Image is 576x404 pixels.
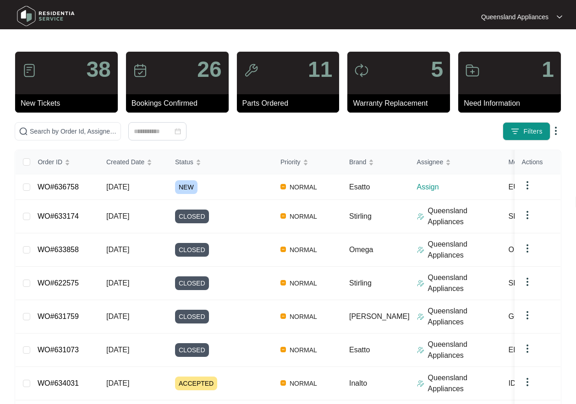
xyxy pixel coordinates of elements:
span: Esatto [349,346,370,354]
input: Search by Order Id, Assignee Name, Customer Name, Brand and Model [30,126,117,136]
span: Order ID [38,157,62,167]
button: filter iconFilters [503,122,550,140]
p: Queensland Appliances [428,372,501,394]
span: Stirling [349,279,372,287]
p: Queensland Appliances [428,205,501,227]
a: WO#622575 [38,279,79,287]
p: Need Information [464,98,561,109]
img: dropdown arrow [522,180,533,191]
span: CLOSED [175,276,209,290]
p: Queensland Appliances [428,306,501,328]
span: Brand [349,157,366,167]
span: NORMAL [286,378,321,389]
p: 11 [308,59,332,81]
span: Omega [349,246,373,253]
th: Assignee [410,150,501,174]
span: [DATE] [106,312,129,320]
a: WO#634031 [38,379,79,387]
span: NEW [175,180,197,194]
p: Bookings Confirmed [132,98,229,109]
img: search-icon [19,127,28,136]
th: Priority [273,150,342,174]
p: Queensland Appliances [428,339,501,361]
img: Assigner Icon [417,380,424,387]
img: Vercel Logo [280,184,286,189]
p: 5 [431,59,443,81]
img: residentia service logo [14,2,78,30]
img: icon [133,63,148,78]
img: dropdown arrow [522,210,533,221]
th: Status [168,150,273,174]
img: Assigner Icon [417,213,424,220]
a: WO#636758 [38,183,79,191]
a: WO#633174 [38,212,79,220]
th: Brand [342,150,410,174]
a: WO#631759 [38,312,79,320]
span: NORMAL [286,182,321,193]
a: WO#631073 [38,346,79,354]
span: Esatto [349,183,370,191]
th: Actions [515,150,560,174]
img: icon [465,63,480,78]
img: Vercel Logo [280,280,286,285]
p: Warranty Replacement [353,98,450,109]
img: dropdown arrow [522,377,533,388]
p: Assign [417,182,501,193]
p: 38 [86,59,110,81]
img: filter icon [510,127,520,136]
img: icon [354,63,369,78]
p: Queensland Appliances [481,12,549,22]
span: Priority [280,157,301,167]
p: Queensland Appliances [428,272,501,294]
p: 26 [197,59,221,81]
img: dropdown arrow [522,343,533,354]
span: NORMAL [286,211,321,222]
img: Vercel Logo [280,247,286,252]
p: Parts Ordered [242,98,340,109]
a: WO#633858 [38,246,79,253]
img: Assigner Icon [417,280,424,287]
img: Vercel Logo [280,313,286,319]
span: NORMAL [286,278,321,289]
img: Assigner Icon [417,246,424,253]
span: Stirling [349,212,372,220]
p: New Tickets [21,98,118,109]
span: [DATE] [106,246,129,253]
span: Assignee [417,157,444,167]
span: Inalto [349,379,367,387]
span: [DATE] [106,279,129,287]
span: [DATE] [106,346,129,354]
p: 1 [542,59,554,81]
img: Assigner Icon [417,346,424,354]
img: dropdown arrow [522,310,533,321]
span: NORMAL [286,244,321,255]
img: Vercel Logo [280,380,286,386]
span: CLOSED [175,243,209,257]
span: [DATE] [106,183,129,191]
span: [DATE] [106,379,129,387]
img: Assigner Icon [417,313,424,320]
th: Created Date [99,150,168,174]
img: icon [22,63,37,78]
img: dropdown arrow [550,125,561,136]
span: ACCEPTED [175,377,217,390]
img: dropdown arrow [557,15,562,19]
th: Order ID [30,150,99,174]
span: [DATE] [106,212,129,220]
span: Status [175,157,193,167]
img: Vercel Logo [280,213,286,219]
span: CLOSED [175,210,209,223]
img: dropdown arrow [522,276,533,287]
span: NORMAL [286,311,321,322]
span: CLOSED [175,310,209,323]
span: NORMAL [286,345,321,356]
img: dropdown arrow [522,243,533,254]
span: Created Date [106,157,144,167]
span: Filters [523,127,543,136]
span: [PERSON_NAME] [349,312,410,320]
span: Model [509,157,526,167]
p: Queensland Appliances [428,239,501,261]
span: CLOSED [175,343,209,357]
img: Vercel Logo [280,347,286,352]
img: icon [244,63,258,78]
